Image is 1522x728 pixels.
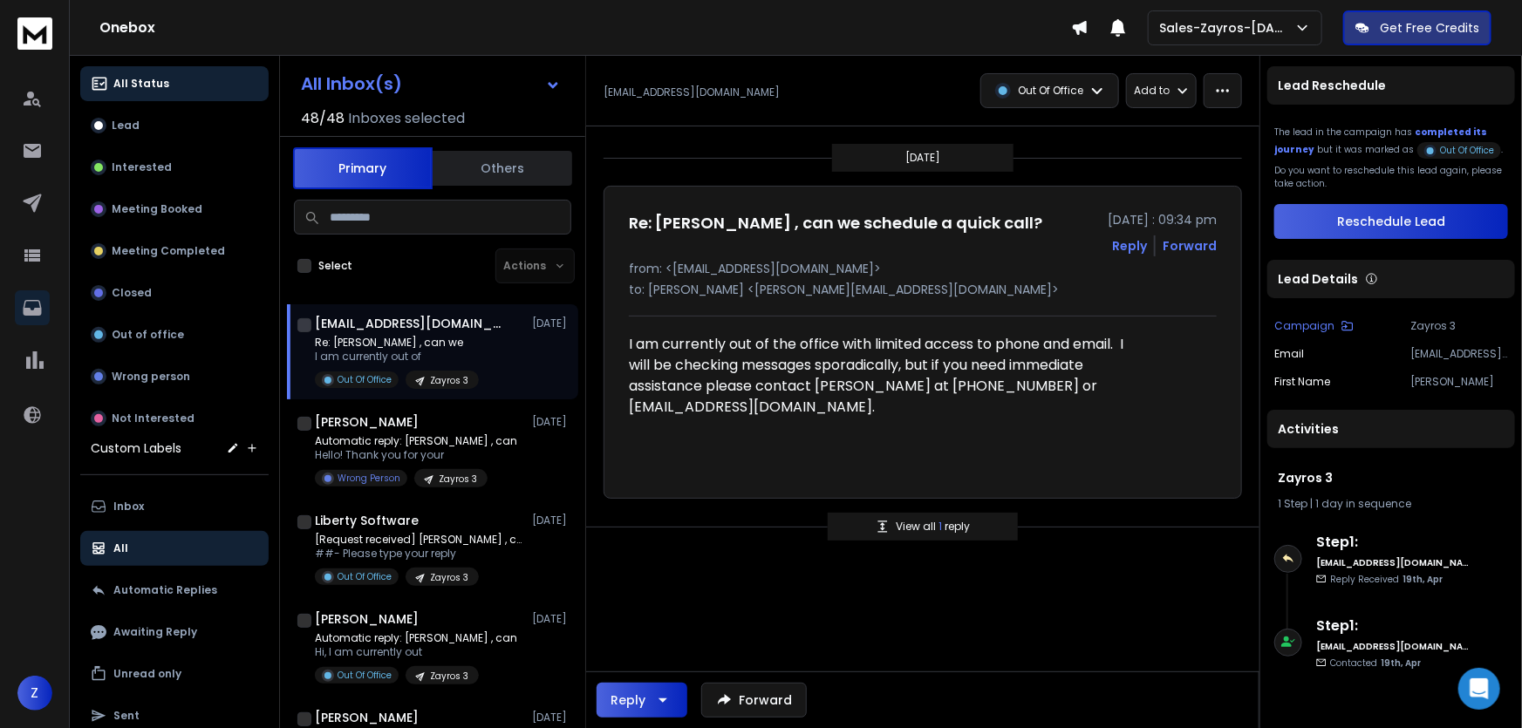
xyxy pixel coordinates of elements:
button: Reply [597,683,687,718]
p: [DATE] [532,711,571,725]
h1: [PERSON_NAME] [315,413,419,431]
div: Reply [611,691,645,709]
button: Lead [80,108,269,143]
span: 1 [939,519,945,534]
button: All Status [80,66,269,101]
p: [Request received] [PERSON_NAME] , can [315,533,524,547]
p: Automatic reply: [PERSON_NAME] , can [315,434,517,448]
p: [EMAIL_ADDRESS][DOMAIN_NAME] [1410,347,1508,361]
p: [PERSON_NAME] [1410,375,1508,389]
p: [DATE] : 09:34 pm [1108,211,1217,228]
p: Zayros 3 [430,374,468,387]
p: [DATE] [532,514,571,527]
div: Open Intercom Messenger [1458,668,1500,710]
p: [DATE] [905,151,940,165]
img: logo [17,17,52,50]
h6: Step 1 : [1316,616,1469,636]
p: I am currently out of [315,350,479,364]
p: ##- Please type your reply [315,547,524,561]
button: Inbox [80,489,269,524]
p: Interested [112,160,172,174]
h1: Zayros 3 [1278,469,1505,486]
p: Meeting Booked [112,202,202,216]
button: Primary [293,147,433,189]
button: Others [433,149,572,187]
button: Reschedule Lead [1274,204,1508,239]
p: Unread only [113,667,181,681]
div: Activities [1267,410,1515,448]
button: Z [17,676,52,711]
button: Reply [1112,237,1147,255]
p: Lead Reschedule [1278,77,1386,94]
span: 19th, Apr [1403,573,1443,586]
button: Out of office [80,317,269,352]
div: The lead in the campaign has but it was marked as . [1274,126,1508,157]
p: View all reply [897,520,971,534]
p: Hi, I am currently out [315,645,517,659]
button: Get Free Credits [1343,10,1491,45]
p: Do you want to reschedule this lead again, please take action. [1274,164,1508,190]
button: Forward [701,683,807,718]
p: Lead Details [1278,270,1358,288]
button: Closed [80,276,269,310]
span: 19th, Apr [1381,657,1421,670]
p: Campaign [1274,319,1334,333]
p: Out Of Office [1018,84,1083,98]
button: Wrong person [80,359,269,394]
p: [DATE] [532,415,571,429]
h1: [EMAIL_ADDRESS][DOMAIN_NAME] [315,315,507,332]
button: Automatic Replies [80,573,269,608]
span: 48 / 48 [301,108,345,129]
p: Out Of Office [338,570,392,583]
button: Not Interested [80,401,269,436]
p: to: [PERSON_NAME] <[PERSON_NAME][EMAIL_ADDRESS][DOMAIN_NAME]> [629,281,1217,298]
p: Closed [112,286,152,300]
p: Meeting Completed [112,244,225,258]
p: [DATE] [532,612,571,626]
p: Sales-Zayros-[DATE] [1159,19,1294,37]
h6: [EMAIL_ADDRESS][DOMAIN_NAME] [1316,640,1469,653]
p: Re: [PERSON_NAME] , can we [315,336,479,350]
p: Automatic Replies [113,583,217,597]
p: Zayros 3 [439,473,477,486]
p: Hello! Thank you for your [315,448,517,462]
h1: Onebox [99,17,1071,38]
h1: [PERSON_NAME] [315,610,419,628]
p: Add to [1134,84,1170,98]
h3: Inboxes selected [348,108,465,129]
button: All Inbox(s) [287,66,575,101]
h3: Custom Labels [91,439,181,457]
label: Select [318,259,352,273]
h1: Re: [PERSON_NAME] , can we schedule a quick call? [629,211,1042,235]
button: Meeting Completed [80,234,269,269]
p: Wrong person [112,370,190,384]
p: [EMAIL_ADDRESS][DOMAIN_NAME] [604,85,780,99]
p: Contacted [1330,657,1421,670]
h1: [PERSON_NAME] [315,709,419,726]
p: Out Of Office [338,669,392,682]
div: I am currently out of the office with limited access to phone and email. I will be checking messa... [629,334,1152,473]
button: Campaign [1274,319,1354,333]
h6: Step 1 : [1316,532,1469,553]
p: Sent [113,709,140,723]
button: Unread only [80,657,269,691]
span: 1 day in sequence [1315,496,1411,511]
p: Zayros 3 [1410,319,1508,333]
p: Reply Received [1330,573,1443,586]
button: All [80,531,269,566]
p: First Name [1274,375,1330,389]
button: Meeting Booked [80,192,269,227]
p: All [113,541,128,555]
p: Wrong Person [338,472,400,485]
button: Awaiting Reply [80,615,269,650]
p: Awaiting Reply [113,625,197,639]
p: Get Free Credits [1380,19,1479,37]
p: Email [1274,347,1304,361]
p: Zayros 3 [430,571,468,584]
div: Forward [1163,237,1217,255]
div: | [1278,497,1505,511]
p: Inbox [113,500,144,514]
p: All Status [113,77,169,91]
h1: Liberty Software [315,512,419,529]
